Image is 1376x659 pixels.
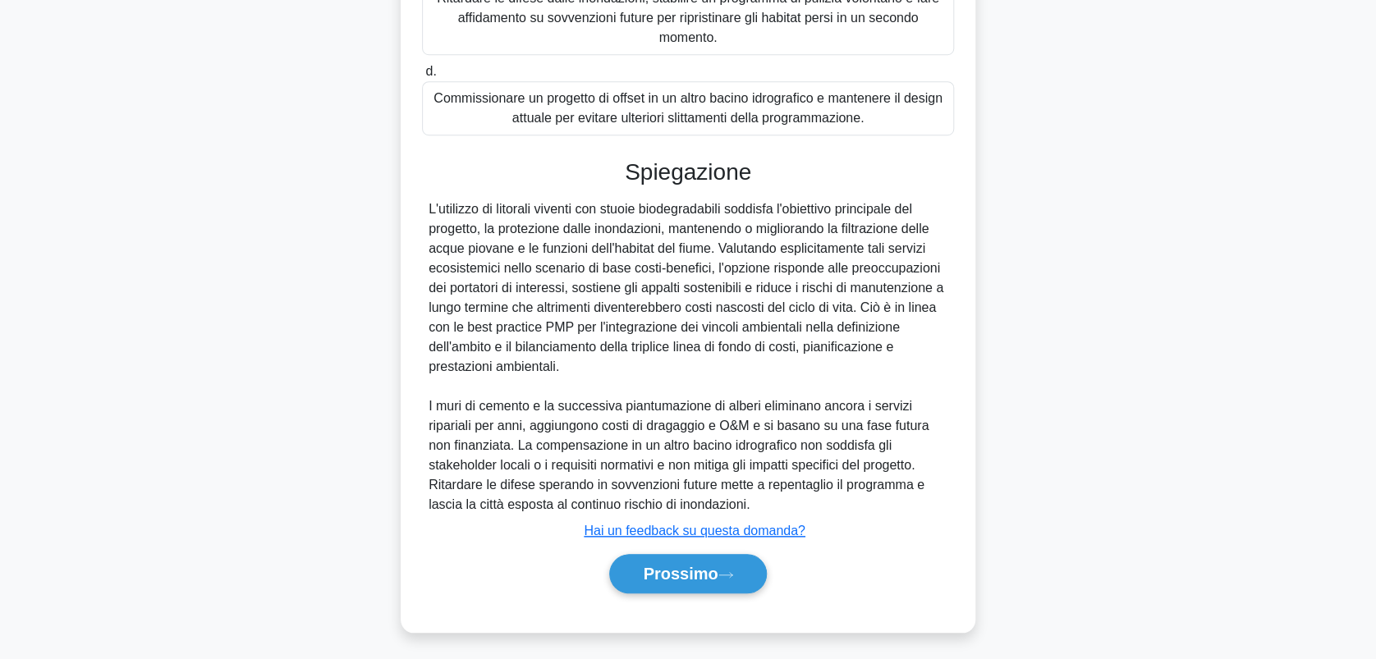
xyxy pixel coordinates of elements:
span: d. [425,64,436,78]
a: Hai un feedback su questa domanda? [584,524,805,538]
h3: Spiegazione [432,158,944,186]
font: Prossimo [643,565,718,583]
div: Commissionare un progetto di offset in un altro bacino idrografico e mantenere il design attuale ... [422,81,954,135]
button: Prossimo [609,554,766,593]
div: L'utilizzo di litorali viventi con stuoie biodegradabili soddisfa l'obiettivo principale del prog... [429,199,947,515]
